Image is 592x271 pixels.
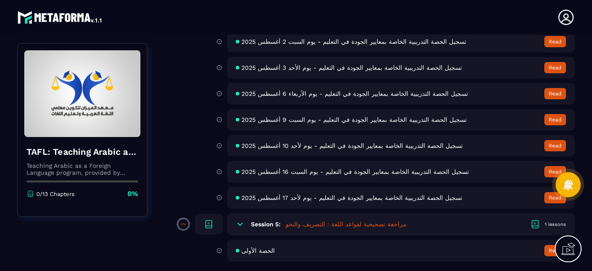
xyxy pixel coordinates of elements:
[241,38,466,45] span: تسجيل الحصة التدريبية الخاصة بمعايير الجودة في التعليم - يوم السبت 2 أغسطس 2025
[17,9,103,26] img: logo
[241,168,469,175] span: تسجيل الحصة التدريبية الخاصة بمعايير الجودة في التعليم - يوم السبت 16 أغسطس 2025
[241,142,463,149] span: تسجيل الحصة التدريبية الخاصة بمعايير الجودة في التعليم - يوم لأحد 10 أغسطس 2025
[36,191,75,197] p: 0/13 Chapters
[24,50,140,137] img: banner
[26,146,138,158] h4: TAFL: Teaching Arabic as a Foreign Language program - july
[241,194,462,201] span: تسجيل الحصة التدريبية الخاصة بمعايير الجودة في التعليم - يوم لأحد 17 أغسطس 2025
[544,192,566,203] button: Read
[251,221,280,228] h6: Session 5:
[544,140,566,151] button: Read
[544,166,566,177] button: Read
[241,247,275,254] span: الحصة الأولى
[241,116,467,123] span: تسجيل الحصة التدريبية الخاصة بمعايير الجودة في التعليم - يوم السبت 9 أغسطس 2025
[544,114,566,125] button: Read
[544,88,566,99] button: Read
[181,222,186,226] p: 0%
[544,245,566,256] button: Read
[286,220,407,229] h5: مراجعة تصحيحية لقواعد اللغة : التصريف والنحو
[544,62,566,73] button: Read
[26,162,138,176] p: Teaching Arabic as a Foreign Language program, provided by AlMeezan Academy in the [GEOGRAPHIC_DATA]
[127,189,138,199] p: 0%
[241,64,462,71] span: تسجيل الحصة التدريبية الخاصة بمعايير الجودة في التعليم - يوم الأحد 3 أغسطس 2025
[545,221,566,228] div: 1 lessons
[241,90,468,97] span: تسجيل الحصة التدريبية الخاصة بمعايير الجودة في التعليم - يوم الأربعاء 6 أغسطس 2025
[544,36,566,47] button: Read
